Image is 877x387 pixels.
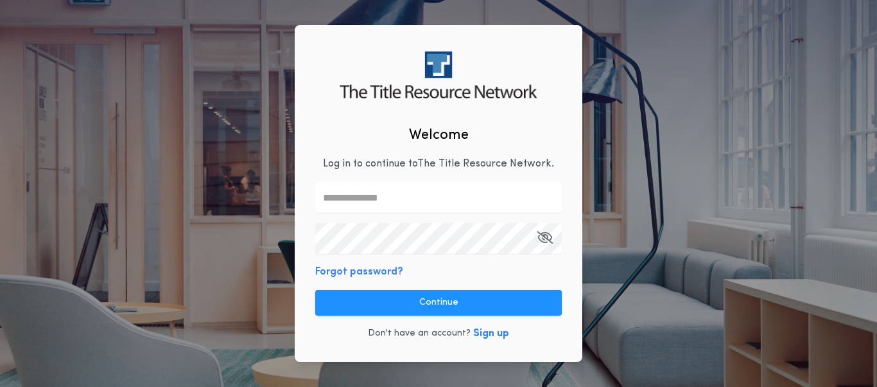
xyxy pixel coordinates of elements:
[315,290,562,316] button: Continue
[315,264,403,280] button: Forgot password?
[323,156,554,172] p: Log in to continue to The Title Resource Network .
[368,327,471,340] p: Don't have an account?
[409,125,469,146] h2: Welcome
[340,51,537,98] img: logo
[473,326,509,341] button: Sign up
